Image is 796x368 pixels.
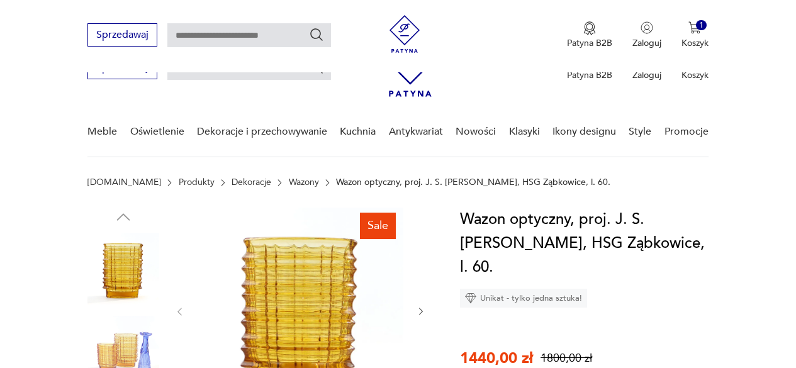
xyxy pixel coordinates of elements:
[583,21,596,35] img: Ikona medalu
[567,37,612,49] p: Patyna B2B
[360,213,396,239] div: Sale
[641,21,653,34] img: Ikonka użytkownika
[567,21,612,49] button: Patyna B2B
[681,21,709,49] button: 1Koszyk
[232,177,271,187] a: Dekoracje
[688,21,701,34] img: Ikona koszyka
[87,23,157,47] button: Sprzedawaj
[632,37,661,49] p: Zaloguj
[197,108,327,156] a: Dekoracje i przechowywanie
[552,108,616,156] a: Ikony designu
[87,64,157,73] a: Sprzedawaj
[465,293,476,304] img: Ikona diamentu
[460,289,587,308] div: Unikat - tylko jedna sztuka!
[629,108,651,156] a: Style
[696,20,707,31] div: 1
[681,69,709,81] p: Koszyk
[664,108,709,156] a: Promocje
[87,108,117,156] a: Meble
[681,37,709,49] p: Koszyk
[541,350,592,366] p: 1800,00 zł
[340,108,376,156] a: Kuchnia
[87,177,161,187] a: [DOMAIN_NAME]
[456,108,496,156] a: Nowości
[179,177,215,187] a: Produkty
[509,108,540,156] a: Klasyki
[389,108,443,156] a: Antykwariat
[87,233,159,304] img: Zdjęcie produktu Wazon optyczny, proj. J. S. Drost, HSG Ząbkowice, l. 60.
[460,208,709,279] h1: Wazon optyczny, proj. J. S. [PERSON_NAME], HSG Ząbkowice, l. 60.
[289,177,319,187] a: Wazony
[567,21,612,49] a: Ikona medaluPatyna B2B
[632,21,661,49] button: Zaloguj
[386,15,423,53] img: Patyna - sklep z meblami i dekoracjami vintage
[309,27,324,42] button: Szukaj
[130,108,184,156] a: Oświetlenie
[87,31,157,40] a: Sprzedawaj
[632,69,661,81] p: Zaloguj
[336,177,610,187] p: Wazon optyczny, proj. J. S. [PERSON_NAME], HSG Ząbkowice, l. 60.
[567,69,612,81] p: Patyna B2B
